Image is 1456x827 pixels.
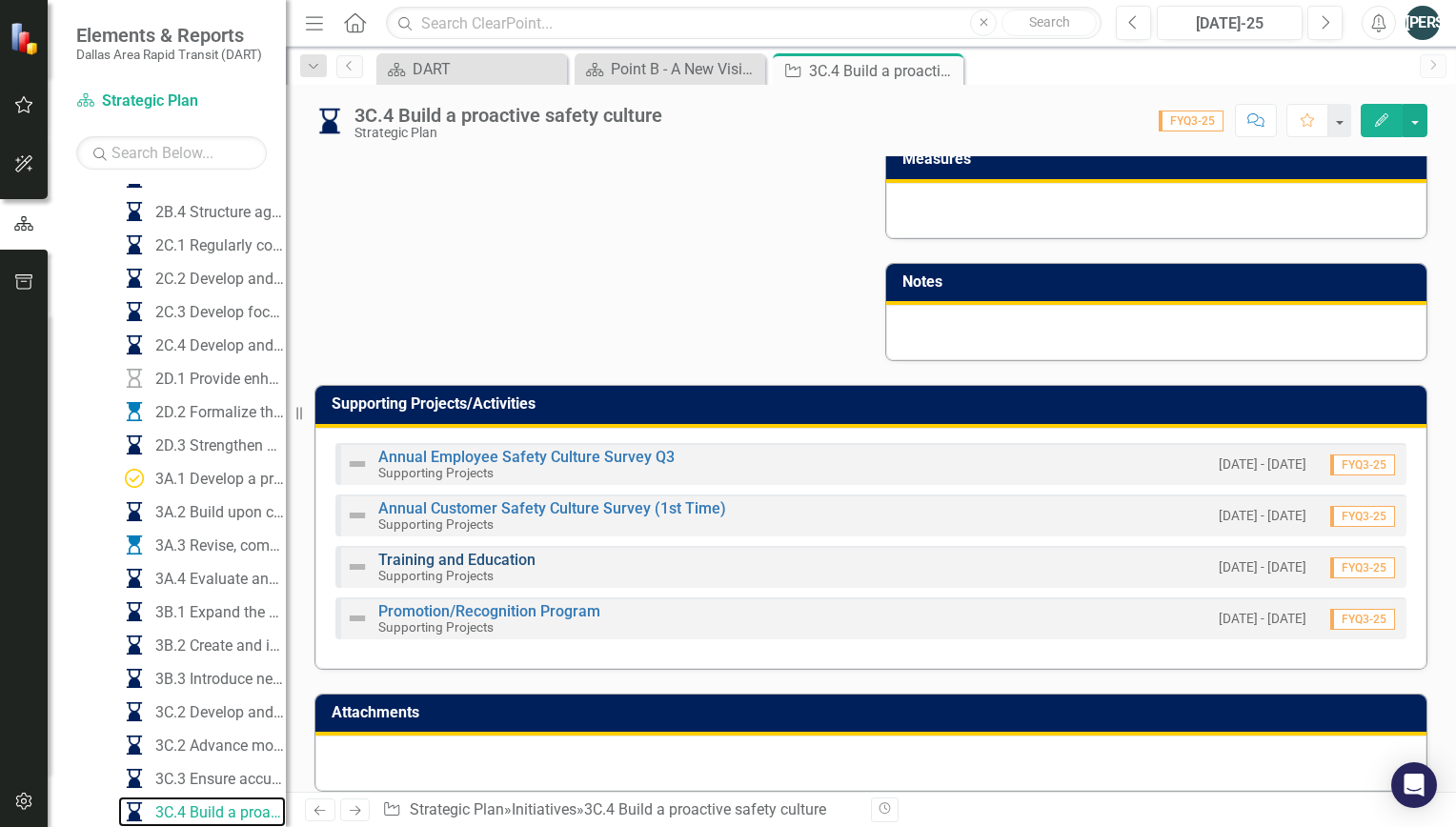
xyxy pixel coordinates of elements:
[123,400,146,423] img: Initiated
[123,434,146,456] img: In Progress
[332,704,1417,721] h3: Attachments
[76,24,262,47] span: Elements & Reports
[155,537,286,555] div: 3A.3 Revise, communicate, and enforce the rider code of conduct to enhance public care of the system
[346,453,369,475] img: Not Defined
[155,237,286,254] div: 2C.1 Regularly communicate the strategic vision, goals, and values in this plan
[1405,6,1440,40] button: [PERSON_NAME]
[118,263,286,293] a: 2C.2 Develop and conduct training that grows agency knowledge, professional pride, and customer s...
[155,604,286,621] div: 3B.1 Expand the development, publication, and monitoring of metrics for service quality and custo...
[410,800,504,818] a: Strategic Plan
[123,600,146,623] img: In Progress
[378,619,494,635] small: Supporting Projects
[332,395,1417,413] h3: Supporting Projects/Activities
[123,367,146,390] img: Not Started
[118,530,286,560] a: 3A.3 Revise, communicate, and enforce the rider code of conduct to enhance public care of the system
[118,330,286,360] a: 2C.4 Develop and implement a plan to update and modernize workforce facilities
[902,273,1417,291] h3: Notes
[1001,10,1097,36] button: Search
[118,563,286,594] a: 3A.4 Evaluate and implement facility improvements that deter crime
[512,800,576,818] a: Initiatives
[118,463,286,494] a: 3A.1 Develop a progressive and innovative security strategy
[413,57,562,81] div: DART
[118,196,286,227] a: 2B.4 Structure agency leadership teams and meetings to support strategic goals
[902,151,1417,168] h3: Measures
[354,105,662,126] div: 3C.4 Build a proactive safety culture
[346,504,369,527] img: Not Defined
[354,126,662,140] div: Strategic Plan
[118,596,286,627] a: 3B.1 Expand the development, publication, and monitoring of metrics for service quality and custo...
[155,704,286,721] div: 3C.2 Develop and implement a comprehensive strategy to bring the system into a state of good repair
[1330,506,1395,527] span: FYQ3-25
[378,516,494,532] small: Supporting Projects
[123,567,146,590] img: In Progress
[1219,455,1306,474] small: [DATE] - [DATE]
[1219,558,1306,576] small: [DATE] - [DATE]
[584,800,826,818] div: 3C.4 Build a proactive safety culture
[155,737,286,755] div: 3C.2 Advance modernization efforts that support a best-in-class system for customers and employees
[118,363,286,393] a: 2D.1 Provide enhanced project management training
[1157,6,1303,40] button: [DATE]-25
[381,57,562,81] a: DART
[155,571,286,588] div: 3A.4 Evaluate and implement facility improvements that deter crime
[118,430,286,460] a: 2D.3 Strengthen DART's connections to the communities we serve through employee engagement and vo...
[118,663,286,694] a: 3B.3 Introduce new technologies to enhance the customer experience
[155,671,286,688] div: 3B.3 Introduce new technologies to enhance the customer experience
[123,800,146,823] img: In Progress
[123,634,146,656] img: In Progress
[155,304,286,321] div: 2C.3 Develop focused leadership training to enhance contribution management
[1330,454,1395,475] span: FYQ3-25
[378,551,536,569] a: Training and Education
[155,804,286,821] div: 3C.4 Build a proactive safety culture
[118,696,286,727] a: 3C.2 Develop and implement a comprehensive strategy to bring the system into a state of good repair
[123,200,146,223] img: In Progress
[123,734,146,756] img: In Progress
[378,465,494,480] small: Supporting Projects
[123,267,146,290] img: In Progress
[346,555,369,578] img: Not Defined
[123,700,146,723] img: In Progress
[155,471,286,488] div: 3A.1 Develop a progressive and innovative security strategy
[10,22,43,55] img: ClearPoint Strategy
[1029,14,1070,30] span: Search
[155,504,286,521] div: 3A.2 Build upon current collaboration with cities and partner organizations to enhance outreach a...
[378,568,494,583] small: Supporting Projects
[155,771,286,788] div: 3C.3 Ensure accurate inventories to avoid service disruptions
[346,607,369,630] img: Not Defined
[382,799,857,821] div: » »
[118,797,286,827] a: 3C.4 Build a proactive safety culture
[1219,610,1306,628] small: [DATE] - [DATE]
[118,630,286,660] a: 3B.2 Create and implement a program for external and internal groups to conduct regular, document...
[76,136,267,170] input: Search Below...
[579,57,760,81] a: Point B - A New Vision for Mobility in [GEOGRAPHIC_DATA][US_STATE]
[123,500,146,523] img: In Progress
[118,296,286,327] a: 2C.3 Develop focused leadership training to enhance contribution management
[118,763,286,794] a: 3C.3 Ensure accurate inventories to avoid service disruptions
[314,106,345,136] img: In Progress
[155,204,286,221] div: 2B.4 Structure agency leadership teams and meetings to support strategic goals
[809,59,959,83] div: 3C.4 Build a proactive safety culture
[118,396,286,427] a: 2D.2 Formalize the process for DART employees to solve challenges
[123,667,146,690] img: In Progress
[1391,762,1437,808] div: Open Intercom Messenger
[118,730,286,760] a: 3C.2 Advance modernization efforts that support a best-in-class system for customers and employees
[118,230,286,260] a: 2C.1 Regularly communicate the strategic vision, goals, and values in this plan
[123,333,146,356] img: In Progress
[1330,609,1395,630] span: FYQ3-25
[118,496,286,527] a: 3A.2 Build upon current collaboration with cities and partner organizations to enhance outreach a...
[378,448,675,466] a: Annual Employee Safety Culture Survey Q3
[386,7,1102,40] input: Search ClearPoint...
[378,602,600,620] a: Promotion/Recognition Program
[76,47,262,62] small: Dallas Area Rapid Transit (DART)
[155,337,286,354] div: 2C.4 Develop and implement a plan to update and modernize workforce facilities
[155,437,286,454] div: 2D.3 Strengthen DART's connections to the communities we serve through employee engagement and vo...
[123,300,146,323] img: In Progress
[76,91,267,112] a: Strategic Plan
[123,233,146,256] img: In Progress
[123,534,146,556] img: Initiated
[123,767,146,790] img: In Progress
[1163,12,1296,35] div: [DATE]-25
[611,57,760,81] div: Point B - A New Vision for Mobility in [GEOGRAPHIC_DATA][US_STATE]
[155,271,286,288] div: 2C.2 Develop and conduct training that grows agency knowledge, professional pride, and customer s...
[155,371,286,388] div: 2D.1 Provide enhanced project management training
